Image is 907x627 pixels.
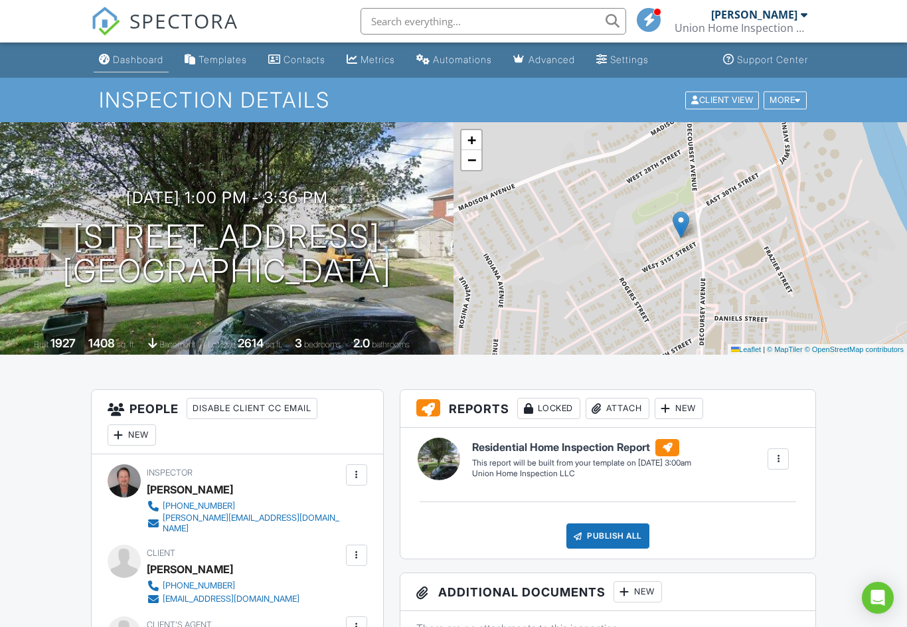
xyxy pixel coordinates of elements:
[675,21,807,35] div: Union Home Inspection LLC
[263,48,331,72] a: Contacts
[805,345,904,353] a: © OpenStreetMap contributors
[614,581,662,602] div: New
[147,548,175,558] span: Client
[50,336,76,350] div: 1927
[517,398,580,419] div: Locked
[862,582,894,614] div: Open Intercom Messenger
[361,54,395,65] div: Metrics
[147,579,299,592] a: [PHONE_NUMBER]
[147,499,343,513] a: [PHONE_NUMBER]
[764,91,807,109] div: More
[304,339,341,349] span: bedrooms
[284,54,325,65] div: Contacts
[113,54,163,65] div: Dashboard
[718,48,813,72] a: Support Center
[179,48,252,72] a: Templates
[163,594,299,604] div: [EMAIL_ADDRESS][DOMAIN_NAME]
[361,8,626,35] input: Search everything...
[163,513,343,534] div: [PERSON_NAME][EMAIL_ADDRESS][DOMAIN_NAME]
[295,336,302,350] div: 3
[529,54,575,65] div: Advanced
[108,424,156,446] div: New
[472,458,691,468] div: This report will be built from your template on [DATE] 3:00am
[117,339,135,349] span: sq. ft.
[341,48,400,72] a: Metrics
[147,480,233,499] div: [PERSON_NAME]
[62,219,392,290] h1: [STREET_ADDRESS] [GEOGRAPHIC_DATA]
[566,523,649,549] div: Publish All
[472,468,691,480] div: Union Home Inspection LLC
[673,211,689,238] img: Marker
[92,390,383,454] h3: People
[684,94,762,104] a: Client View
[737,54,808,65] div: Support Center
[731,345,761,353] a: Leaflet
[372,339,410,349] span: bathrooms
[266,339,282,349] span: sq.ft.
[655,398,703,419] div: New
[461,130,481,150] a: Zoom in
[433,54,492,65] div: Automations
[91,18,238,46] a: SPECTORA
[147,513,343,534] a: [PERSON_NAME][EMAIL_ADDRESS][DOMAIN_NAME]
[400,573,815,611] h3: Additional Documents
[238,336,264,350] div: 2614
[411,48,497,72] a: Automations (Basic)
[88,336,115,350] div: 1408
[400,390,815,428] h3: Reports
[199,54,247,65] div: Templates
[91,7,120,36] img: The Best Home Inspection Software - Spectora
[94,48,169,72] a: Dashboard
[126,189,328,207] h3: [DATE] 1:00 pm - 3:36 pm
[586,398,649,419] div: Attach
[467,151,476,168] span: −
[610,54,649,65] div: Settings
[34,339,48,349] span: Built
[767,345,803,353] a: © MapTiler
[147,592,299,606] a: [EMAIL_ADDRESS][DOMAIN_NAME]
[147,559,233,579] div: [PERSON_NAME]
[472,439,691,456] h6: Residential Home Inspection Report
[353,336,370,350] div: 2.0
[763,345,765,353] span: |
[163,501,235,511] div: [PHONE_NUMBER]
[163,581,235,591] div: [PHONE_NUMBER]
[159,339,195,349] span: basement
[129,7,238,35] span: SPECTORA
[147,468,193,478] span: Inspector
[711,8,797,21] div: [PERSON_NAME]
[685,91,759,109] div: Client View
[461,150,481,170] a: Zoom out
[467,132,476,148] span: +
[99,88,807,112] h1: Inspection Details
[508,48,580,72] a: Advanced
[187,398,317,419] div: Disable Client CC Email
[208,339,236,349] span: Lot Size
[591,48,654,72] a: Settings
